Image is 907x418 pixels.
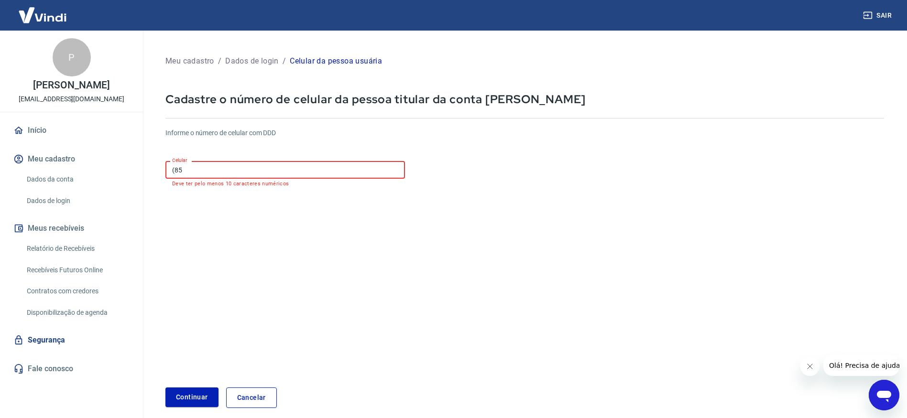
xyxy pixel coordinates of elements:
[165,128,884,138] h6: Informe o número de celular com DDD
[23,170,131,189] a: Dados da conta
[218,55,221,67] p: /
[165,387,219,407] button: Continuar
[11,358,131,379] a: Fale conosco
[290,55,382,67] p: Celular da pessoa usuária
[172,157,187,164] label: Celular
[861,7,896,24] button: Sair
[23,260,131,280] a: Recebíveis Futuros Online
[6,7,80,14] span: Olá! Precisa de ajuda?
[33,80,109,90] p: [PERSON_NAME]
[19,94,124,104] p: [EMAIL_ADDRESS][DOMAIN_NAME]
[172,181,398,187] p: Deve ter pelo menos 10 caracteres numéricos
[283,55,286,67] p: /
[23,281,131,301] a: Contratos com credores
[11,120,131,141] a: Início
[823,355,899,376] iframe: Mensagem da empresa
[226,387,277,408] a: Cancelar
[23,303,131,322] a: Disponibilização de agenda
[225,55,279,67] p: Dados de login
[11,218,131,239] button: Meus recebíveis
[165,92,884,107] p: Cadastre o número de celular da pessoa titular da conta [PERSON_NAME]
[869,380,899,410] iframe: Botão para abrir a janela de mensagens
[53,38,91,76] div: P
[11,149,131,170] button: Meu cadastro
[165,55,214,67] p: Meu cadastro
[800,357,820,376] iframe: Fechar mensagem
[23,191,131,211] a: Dados de login
[11,0,74,30] img: Vindi
[11,330,131,351] a: Segurança
[23,239,131,258] a: Relatório de Recebíveis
